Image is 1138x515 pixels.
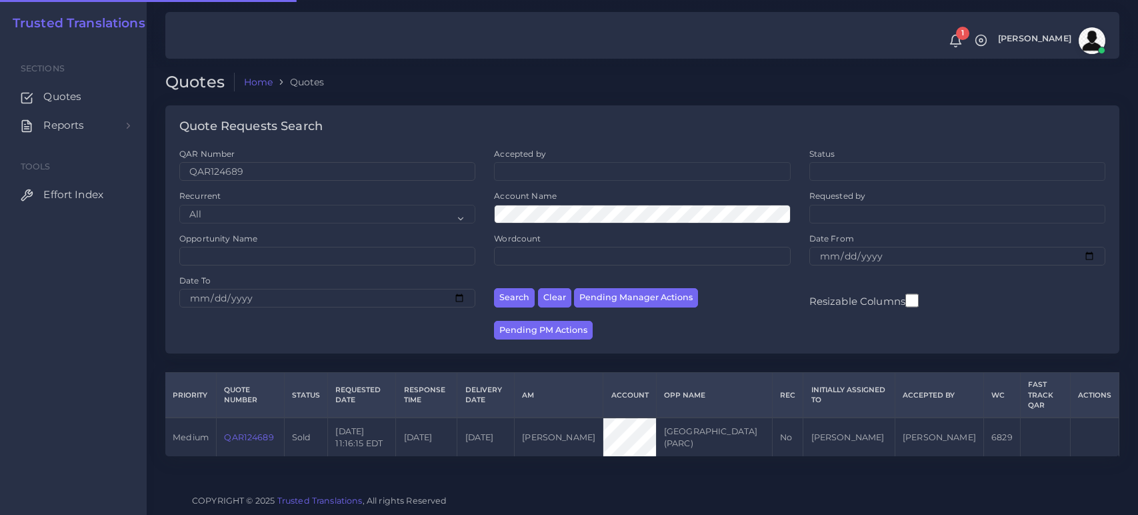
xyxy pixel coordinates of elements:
label: Status [809,148,835,159]
label: Recurrent [179,190,221,201]
td: [PERSON_NAME] [895,418,983,456]
th: Accepted by [895,373,983,418]
a: 1 [944,34,967,48]
th: AM [515,373,603,418]
label: Opportunity Name [179,233,257,244]
td: No [772,418,803,456]
button: Pending Manager Actions [574,288,698,308]
th: Account [603,373,656,418]
span: Reports [43,118,84,133]
img: avatar [1079,27,1105,54]
span: [PERSON_NAME] [998,35,1071,43]
label: Date To [179,275,211,286]
td: [DATE] 11:16:15 EDT [328,418,396,456]
label: Accepted by [494,148,546,159]
a: Home [244,75,273,89]
a: [PERSON_NAME]avatar [991,27,1110,54]
th: Initially Assigned to [803,373,895,418]
th: Fast Track QAR [1020,373,1070,418]
label: QAR Number [179,148,235,159]
th: Quote Number [217,373,285,418]
th: Response Time [396,373,457,418]
td: [DATE] [396,418,457,456]
a: Effort Index [10,181,137,209]
th: WC [984,373,1021,418]
li: Quotes [273,75,324,89]
span: 1 [956,27,969,40]
a: Trusted Translations [3,16,145,31]
h2: Quotes [165,73,235,92]
span: Sections [21,63,65,73]
td: Sold [284,418,327,456]
button: Clear [538,288,571,308]
label: Account Name [494,190,557,201]
th: Actions [1070,373,1119,418]
button: Search [494,288,535,308]
a: Trusted Translations [277,496,363,506]
td: [GEOGRAPHIC_DATA] (PARC) [656,418,772,456]
span: Effort Index [43,187,103,202]
label: Resizable Columns [809,292,919,309]
td: [PERSON_NAME] [803,418,895,456]
td: [DATE] [457,418,515,456]
th: Delivery Date [457,373,515,418]
label: Wordcount [494,233,541,244]
td: 6829 [984,418,1021,456]
label: Requested by [809,190,866,201]
h4: Quote Requests Search [179,119,323,134]
span: Quotes [43,89,81,104]
a: Quotes [10,83,137,111]
a: QAR124689 [224,432,273,442]
td: [PERSON_NAME] [515,418,603,456]
th: Opp Name [656,373,772,418]
span: medium [173,432,209,442]
input: Resizable Columns [905,292,919,309]
th: Priority [165,373,217,418]
a: Reports [10,111,137,139]
th: Status [284,373,327,418]
th: REC [772,373,803,418]
span: , All rights Reserved [363,494,447,508]
span: Tools [21,161,51,171]
th: Requested Date [328,373,396,418]
label: Date From [809,233,854,244]
button: Pending PM Actions [494,321,593,340]
span: COPYRIGHT © 2025 [192,494,447,508]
